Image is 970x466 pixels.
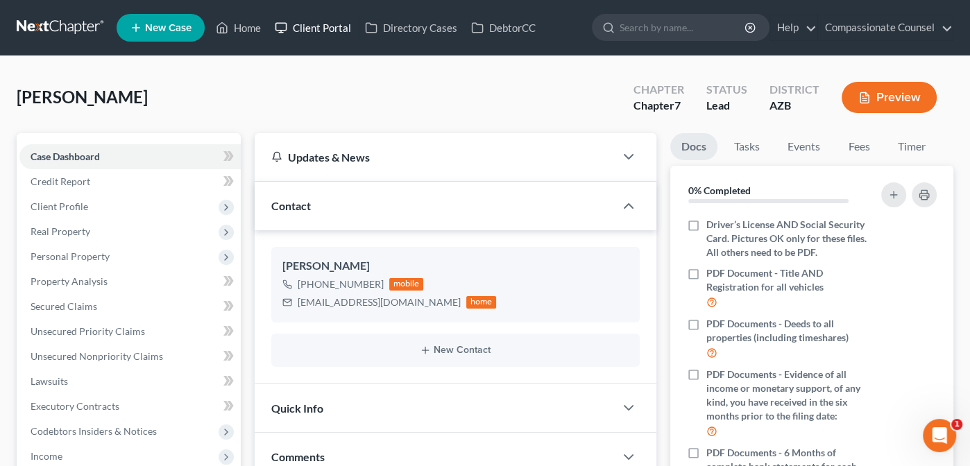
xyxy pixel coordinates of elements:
span: Secured Claims [31,300,97,312]
a: Property Analysis [19,269,241,294]
span: Lawsuits [31,375,68,387]
a: Events [776,133,831,160]
span: Comments [271,450,325,463]
strong: 0% Completed [688,184,751,196]
span: Personal Property [31,250,110,262]
span: Quick Info [271,402,323,415]
span: 7 [674,98,681,112]
div: [PERSON_NAME] [282,258,629,275]
div: Chapter [633,98,684,114]
a: Unsecured Priority Claims [19,319,241,344]
span: [PERSON_NAME] [17,87,148,107]
div: District [769,82,819,98]
a: Docs [670,133,717,160]
div: [EMAIL_ADDRESS][DOMAIN_NAME] [298,295,461,309]
a: Timer [887,133,937,160]
div: [PHONE_NUMBER] [298,277,384,291]
a: DebtorCC [464,15,543,40]
div: Chapter [633,82,684,98]
a: Case Dashboard [19,144,241,169]
div: Lead [706,98,747,114]
span: Property Analysis [31,275,108,287]
span: Client Profile [31,200,88,212]
span: Codebtors Insiders & Notices [31,425,157,437]
iframe: Intercom live chat [923,419,956,452]
div: mobile [389,278,424,291]
a: Compassionate Counsel [818,15,953,40]
div: Updates & News [271,150,598,164]
a: Lawsuits [19,369,241,394]
span: New Case [145,23,192,33]
input: Search by name... [620,15,747,40]
div: AZB [769,98,819,114]
span: PDF Documents - Evidence of all income or monetary support, of any kind, you have received in the... [706,368,871,423]
a: Tasks [723,133,771,160]
span: PDF Document - Title AND Registration for all vehicles [706,266,871,294]
span: Unsecured Nonpriority Claims [31,350,163,362]
span: Unsecured Priority Claims [31,325,145,337]
a: Directory Cases [358,15,464,40]
span: Income [31,450,62,462]
a: Help [770,15,817,40]
span: Executory Contracts [31,400,119,412]
a: Fees [837,133,881,160]
div: home [466,296,497,309]
a: Executory Contracts [19,394,241,419]
span: Contact [271,199,311,212]
span: Credit Report [31,175,90,187]
span: 1 [951,419,962,430]
button: New Contact [282,345,629,356]
span: Case Dashboard [31,150,100,162]
button: Preview [842,82,937,113]
a: Secured Claims [19,294,241,319]
a: Credit Report [19,169,241,194]
a: Home [209,15,268,40]
a: Client Portal [268,15,358,40]
a: Unsecured Nonpriority Claims [19,344,241,369]
span: Driver’s License AND Social Security Card. Pictures OK only for these files. All others need to b... [706,218,871,259]
div: Status [706,82,747,98]
span: Real Property [31,225,90,237]
span: PDF Documents - Deeds to all properties (including timeshares) [706,317,871,345]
